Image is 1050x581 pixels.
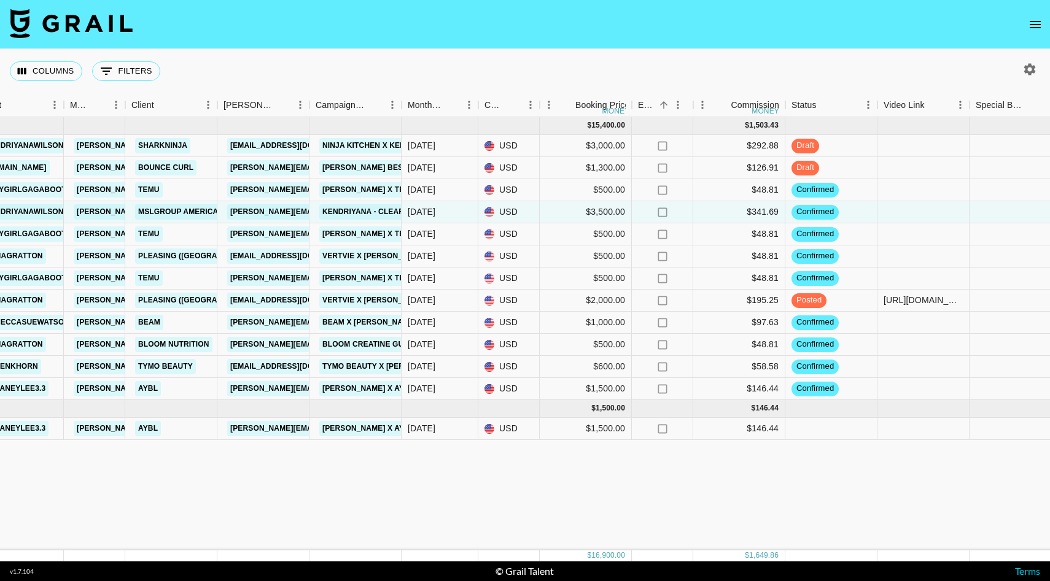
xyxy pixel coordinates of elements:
div: $48.81 [693,267,785,290]
span: confirmed [791,206,839,218]
a: [PERSON_NAME][EMAIL_ADDRESS][DOMAIN_NAME] [227,315,427,330]
div: Oct '25 [408,161,435,174]
a: [PERSON_NAME][EMAIL_ADDRESS][PERSON_NAME][DOMAIN_NAME] [227,204,491,220]
img: Grail Talent [10,9,133,38]
button: Sort [714,96,731,114]
a: [PERSON_NAME] Best X Bounce Curl [319,160,475,175]
button: Sort [366,96,383,114]
div: Special Booking Type [976,93,1026,117]
div: Expenses: Remove Commission? [638,93,655,117]
button: Sort [925,96,942,114]
a: [PERSON_NAME] X TEMU [319,182,419,198]
a: [EMAIL_ADDRESS][DOMAIN_NAME] [227,293,365,308]
div: [PERSON_NAME] [224,93,274,117]
span: confirmed [791,317,839,328]
span: posted [791,294,826,306]
div: Video Link [884,93,925,117]
button: Menu [199,96,217,114]
button: Sort [504,96,521,114]
div: USD [478,290,540,312]
button: Sort [154,96,171,114]
div: $1,300.00 [540,157,632,179]
div: Oct '25 [408,250,435,262]
a: Terms [1015,565,1040,577]
span: confirmed [791,272,839,284]
button: Menu [693,96,712,114]
div: $ [745,550,749,561]
button: Menu [521,96,540,114]
a: [PERSON_NAME][EMAIL_ADDRESS][PERSON_NAME][DOMAIN_NAME] [74,337,337,352]
a: TEMU [135,226,163,242]
a: AYBL [135,381,161,396]
div: 1,500.00 [596,403,625,414]
span: confirmed [791,250,839,262]
div: $146.44 [693,378,785,400]
div: USD [478,378,540,400]
a: MSLGROUP Americas, LLC [135,204,245,220]
a: [PERSON_NAME][EMAIL_ADDRESS][DOMAIN_NAME] [227,271,427,286]
div: 15,400.00 [591,120,625,131]
div: Month Due [402,93,478,117]
a: Ninja Kitchen X Kendriyana [319,138,442,153]
div: Oct '25 [408,272,435,284]
button: Sort [1,96,18,114]
div: $2,000.00 [540,290,632,312]
div: Nov '25 [408,422,435,434]
div: Expenses: Remove Commission? [632,93,693,117]
a: [PERSON_NAME] X AYBL Athlete [319,381,453,396]
div: money [602,107,630,115]
div: money [752,107,779,115]
div: $48.81 [693,179,785,201]
a: TYMO Beauty X [PERSON_NAME] [319,359,453,374]
div: Oct '25 [408,228,435,240]
a: [PERSON_NAME][EMAIL_ADDRESS][DOMAIN_NAME] [227,160,427,175]
a: [PERSON_NAME][EMAIL_ADDRESS][PERSON_NAME][DOMAIN_NAME] [74,248,337,264]
div: $500.00 [540,223,632,245]
div: Currency [484,93,504,117]
button: open drawer [1023,12,1048,37]
button: Menu [669,96,687,114]
div: Status [785,93,877,117]
div: $48.81 [693,245,785,267]
span: confirmed [791,361,839,372]
a: Beam X [PERSON_NAME] [319,315,420,330]
a: Vertvie X [PERSON_NAME] - Strapless Bra [319,248,500,264]
div: $146.44 [693,418,785,440]
a: [PERSON_NAME][EMAIL_ADDRESS][DOMAIN_NAME] [227,421,427,436]
div: USD [478,201,540,223]
div: © Grail Talent [496,565,554,577]
a: [PERSON_NAME][EMAIL_ADDRESS][DOMAIN_NAME] [227,381,427,396]
div: $1,500.00 [540,378,632,400]
a: AYBL [135,421,161,436]
div: Video Link [877,93,970,117]
button: Sort [274,96,291,114]
span: confirmed [791,383,839,394]
div: Oct '25 [408,294,435,306]
a: [PERSON_NAME][EMAIL_ADDRESS][PERSON_NAME][DOMAIN_NAME] [74,226,337,242]
button: Menu [460,96,478,114]
div: $ [752,403,756,414]
div: Commission [731,93,779,117]
div: $500.00 [540,245,632,267]
a: [PERSON_NAME][EMAIL_ADDRESS][PERSON_NAME][DOMAIN_NAME] [74,160,337,175]
div: $500.00 [540,267,632,290]
div: $341.69 [693,201,785,223]
div: $58.58 [693,356,785,378]
a: Bloom Creatine Gummies X [PERSON_NAME] [319,337,504,352]
div: 146.44 [755,403,779,414]
a: [EMAIL_ADDRESS][DOMAIN_NAME] [227,359,365,374]
div: Manager [70,93,90,117]
div: $48.81 [693,334,785,356]
div: USD [478,418,540,440]
div: v 1.7.104 [10,568,34,575]
a: Pleasing ([GEOGRAPHIC_DATA]) International Trade Co., Limited [135,293,408,308]
span: confirmed [791,339,839,350]
a: [PERSON_NAME] X AYBL Athlete [319,421,453,436]
div: $ [587,120,591,131]
a: [EMAIL_ADDRESS][DOMAIN_NAME] [227,248,365,264]
a: [PERSON_NAME] X TEMU [319,226,419,242]
button: Menu [107,96,125,114]
div: $ [591,403,596,414]
div: $500.00 [540,334,632,356]
div: $126.91 [693,157,785,179]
